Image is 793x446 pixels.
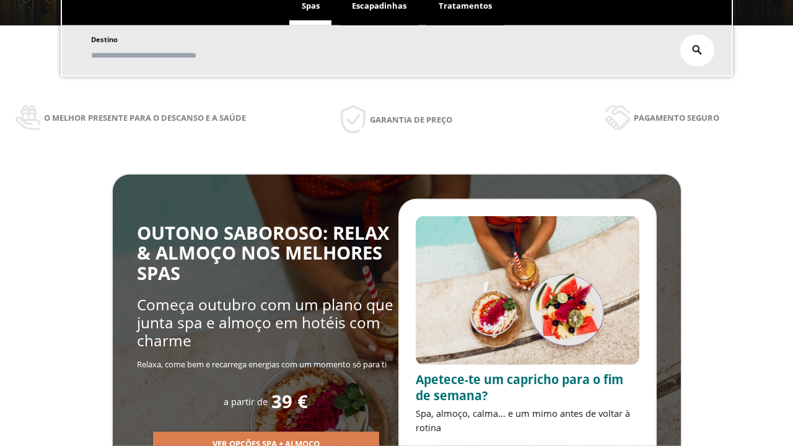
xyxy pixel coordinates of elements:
span: Spa, almoço, calma... e um mimo antes de voltar à rotina [416,407,630,434]
span: 39 € [271,391,308,412]
span: Pagamento seguro [634,111,719,125]
img: promo-sprunch.ElVl7oUD.webp [416,216,639,365]
span: Começa outubro com um plano que junta spa e almoço em hotéis com charme [137,294,393,351]
span: Garantia de preço [370,113,452,126]
span: a partir de [224,395,268,408]
span: OUTONO SABOROSO: RELAX & ALMOÇO NOS MELHORES SPAS [137,221,390,286]
span: Apetece-te um capricho para o fim de semana? [416,371,623,404]
span: Relaxa, come bem e recarrega energias com um momento só para ti [137,359,387,370]
span: O melhor presente para o descanso e a saúde [44,111,246,125]
span: Destino [91,35,118,44]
